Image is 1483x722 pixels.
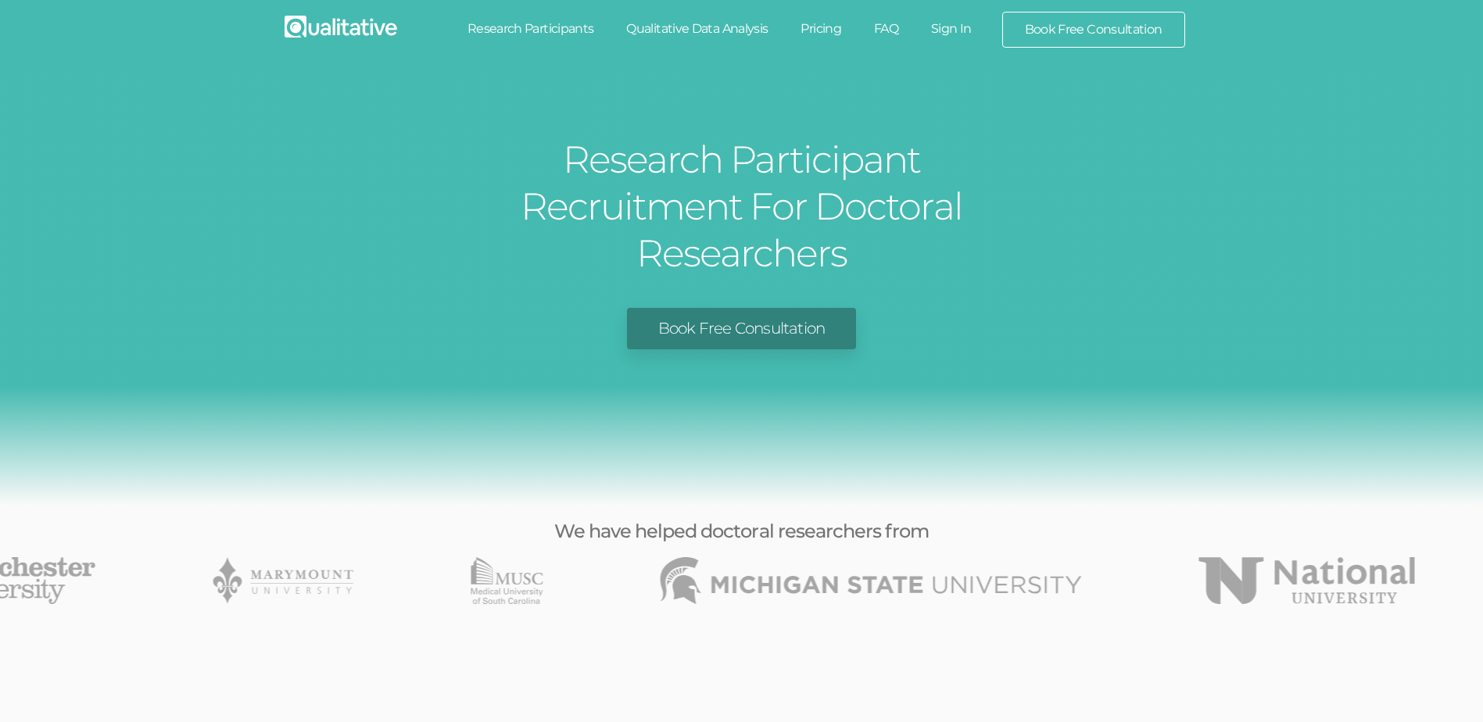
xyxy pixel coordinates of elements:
h1: Research Participant Recruitment For Doctoral Researchers [449,136,1035,277]
li: 23 of 49 [1199,557,1415,604]
img: Qualitative [285,16,397,38]
li: 20 of 49 [213,557,354,604]
a: Qualitative Data Analysis [610,12,784,46]
a: Book Free Consultation [1003,13,1184,47]
a: Sign In [915,12,988,46]
a: Pricing [784,12,858,46]
img: Marymount University [213,557,354,604]
a: FAQ [858,12,915,46]
li: 22 of 49 [661,557,1082,604]
img: National University [1199,557,1415,604]
a: Research Participants [451,12,611,46]
li: 21 of 49 [471,557,543,604]
img: Michigan State University [661,557,1082,604]
img: Medical University of South Carolina [471,557,543,604]
h3: We have helped doctoral researchers from [367,521,1117,541]
a: Book Free Consultation [627,308,856,349]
